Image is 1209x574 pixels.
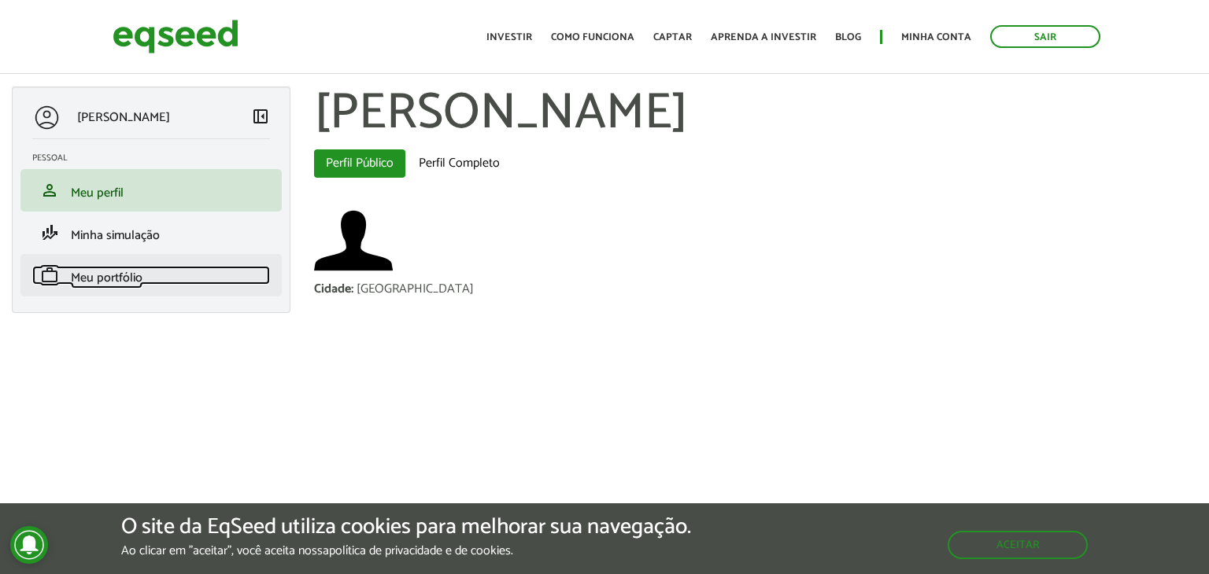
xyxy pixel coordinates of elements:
[40,223,59,242] span: finance_mode
[71,225,160,246] span: Minha simulação
[314,283,357,296] div: Cidade
[40,266,59,285] span: work
[314,201,393,280] img: Foto de marcel de barros fornari minotelli
[20,212,282,254] li: Minha simulação
[329,545,511,557] a: política de privacidade e de cookies
[121,515,691,539] h5: O site da EqSeed utiliza cookies para melhorar sua navegação.
[113,16,238,57] img: EqSeed
[314,86,1197,142] h1: [PERSON_NAME]
[314,201,393,280] a: Ver perfil do usuário.
[551,32,634,42] a: Como funciona
[357,283,474,296] div: [GEOGRAPHIC_DATA]
[20,254,282,296] li: Meu portfólio
[486,32,532,42] a: Investir
[71,267,142,289] span: Meu portfólio
[251,107,270,129] a: Colapsar menu
[32,153,282,163] h2: Pessoal
[32,266,270,285] a: workMeu portfólio
[351,278,353,300] span: :
[32,223,270,242] a: finance_modeMinha simulação
[20,169,282,212] li: Meu perfil
[990,25,1100,48] a: Sair
[77,110,170,125] p: [PERSON_NAME]
[901,32,971,42] a: Minha conta
[835,32,861,42] a: Blog
[653,32,692,42] a: Captar
[948,531,1088,559] button: Aceitar
[121,543,691,558] p: Ao clicar em "aceitar", você aceita nossa .
[407,149,512,178] a: Perfil Completo
[71,182,124,204] span: Meu perfil
[711,32,816,42] a: Aprenda a investir
[40,181,59,200] span: person
[32,181,270,200] a: personMeu perfil
[251,107,270,126] span: left_panel_close
[314,149,405,178] a: Perfil Público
